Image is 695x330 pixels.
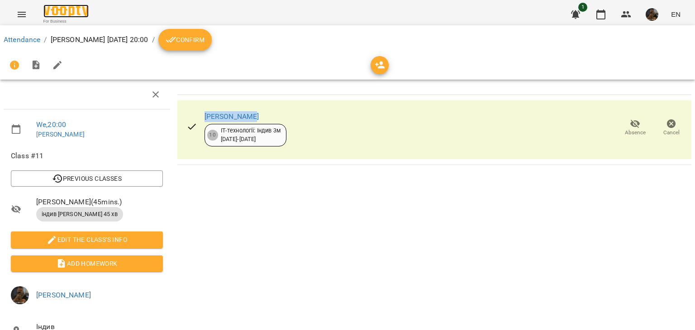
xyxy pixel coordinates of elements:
[11,170,163,187] button: Previous Classes
[44,34,47,45] li: /
[11,231,163,248] button: Edit the class's Info
[625,129,646,137] span: Absence
[11,255,163,272] button: Add Homework
[18,258,156,269] span: Add Homework
[158,29,212,51] button: Confirm
[166,34,205,45] span: Confirm
[617,115,653,141] button: Absence
[663,129,680,137] span: Cancel
[4,29,691,51] nav: breadcrumb
[221,127,281,143] div: ІТ-технології: Індив 3м [DATE] - [DATE]
[36,210,123,218] span: індив [PERSON_NAME] 45 хв
[671,9,681,19] span: EN
[205,112,259,121] a: [PERSON_NAME]
[11,151,163,161] span: Class #11
[36,131,85,138] a: [PERSON_NAME]
[11,286,29,304] img: 38836d50468c905d322a6b1b27ef4d16.jpg
[11,4,33,25] button: Menu
[36,197,163,207] span: [PERSON_NAME] ( 45 mins. )
[43,19,89,24] span: For Business
[653,115,690,141] button: Cancel
[152,34,155,45] li: /
[646,8,658,21] img: 38836d50468c905d322a6b1b27ef4d16.jpg
[18,173,156,184] span: Previous Classes
[578,3,587,12] span: 1
[18,234,156,245] span: Edit the class's Info
[207,130,218,141] div: 10
[4,35,40,44] a: Attendance
[36,120,66,129] a: We , 20:00
[667,6,684,23] button: EN
[51,34,148,45] p: [PERSON_NAME] [DATE] 20:00
[36,291,91,299] a: [PERSON_NAME]
[43,5,89,18] img: Voopty Logo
